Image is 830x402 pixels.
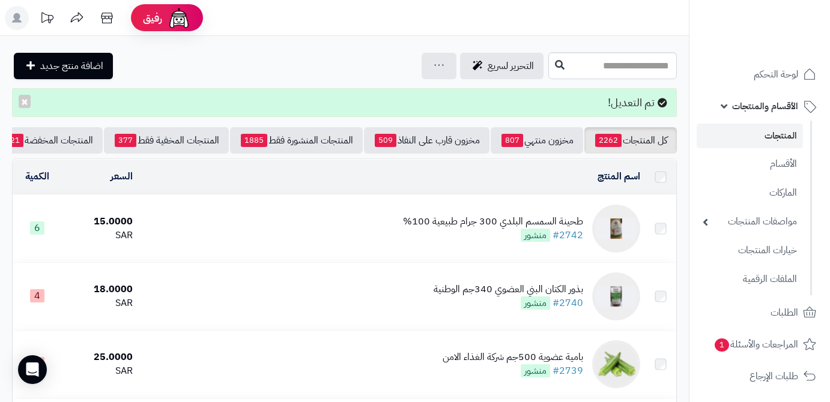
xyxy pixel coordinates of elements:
a: خيارات المنتجات [697,238,803,263]
div: تم التعديل! [12,88,677,117]
a: كل المنتجات2262 [584,127,677,154]
a: الأقسام [697,151,803,177]
span: 4 [30,289,44,302]
a: الطلبات [697,298,823,327]
span: الطلبات [771,304,798,321]
span: 1 [715,338,729,352]
a: اسم المنتج [598,169,640,184]
a: المنتجات المنشورة فقط1885 [230,127,363,154]
a: طلبات الإرجاع [697,362,823,391]
span: رفيق [143,11,162,25]
span: 1885 [241,134,267,147]
a: مخزون منتهي807 [491,127,583,154]
a: مخزون قارب على النفاذ509 [364,127,489,154]
span: 377 [115,134,136,147]
span: الأقسام والمنتجات [732,98,798,115]
div: بامية عضوية 500جم شركة الغذاء الامن [443,350,583,364]
a: #2740 [553,296,583,310]
span: طلبات الإرجاع [750,368,798,385]
a: الكمية [25,169,49,184]
span: 21 [7,134,23,147]
div: طحينة السمسم البلدي 300 جرام طبيعية 100% [403,215,583,229]
span: 6 [30,221,44,235]
img: بامية عضوية 500جم شركة الغذاء الامن [592,340,640,388]
img: طحينة السمسم البلدي 300 جرام طبيعية 100% [592,205,640,253]
a: المراجعات والأسئلة1 [697,330,823,359]
img: logo-2.png [748,34,819,59]
span: اضافة منتج جديد [40,59,103,73]
div: SAR [66,229,132,242]
div: 25.0000 [66,350,132,364]
span: منشور [521,364,550,377]
span: لوحة التحكم [754,66,798,83]
img: ai-face.png [167,6,191,30]
span: 807 [501,134,523,147]
a: الماركات [697,180,803,206]
a: لوحة التحكم [697,60,823,89]
span: منشور [521,229,550,242]
button: × [19,95,31,108]
a: مواصفات المنتجات [697,209,803,235]
img: بذور الكتان البني العضوي 340جم الوطنية [592,272,640,320]
div: SAR [66,364,132,378]
a: اضافة منتج جديد [14,53,113,79]
div: 15.0000 [66,215,132,229]
a: تحديثات المنصة [32,6,62,33]
div: SAR [66,296,132,310]
a: #2742 [553,228,583,242]
div: 18.0000 [66,283,132,296]
div: بذور الكتان البني العضوي 340جم الوطنية [434,283,583,296]
a: السعر [111,169,133,184]
a: المنتجات [697,124,803,148]
div: Open Intercom Messenger [18,355,47,384]
a: #2739 [553,364,583,378]
span: المراجعات والأسئلة [713,336,798,353]
span: التحرير لسريع [488,59,534,73]
span: 2262 [595,134,622,147]
span: منشور [521,296,550,310]
a: التحرير لسريع [460,53,544,79]
a: الملفات الرقمية [697,266,803,292]
span: 509 [375,134,396,147]
a: المنتجات المخفية فقط377 [104,127,229,154]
